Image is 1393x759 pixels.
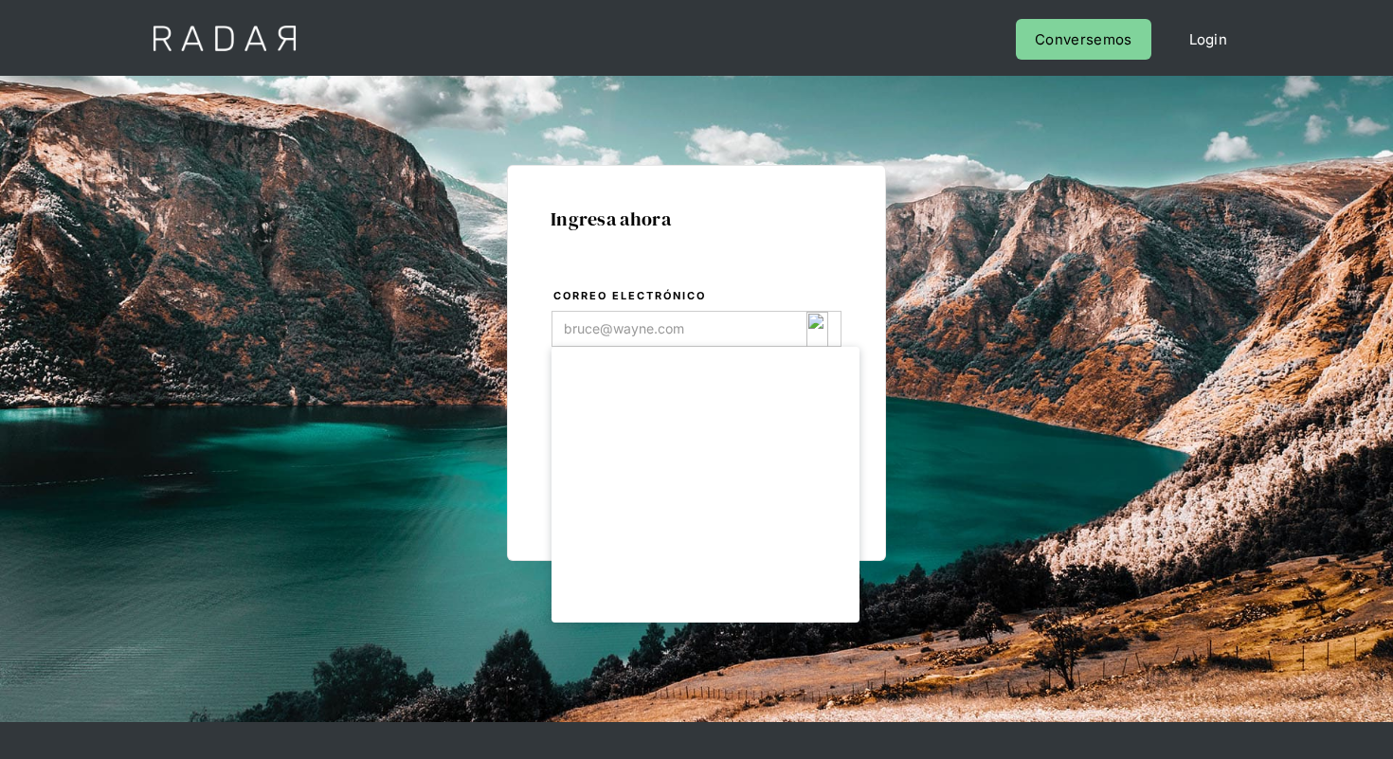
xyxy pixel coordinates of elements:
h1: Ingresa ahora [551,208,842,229]
a: Conversemos [1016,19,1150,60]
a: Login [1170,19,1247,60]
input: bruce@wayne.com [552,311,841,347]
img: icon_180.svg [806,312,828,348]
label: Correo electrónico [553,287,841,306]
form: Login Form [551,286,842,517]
